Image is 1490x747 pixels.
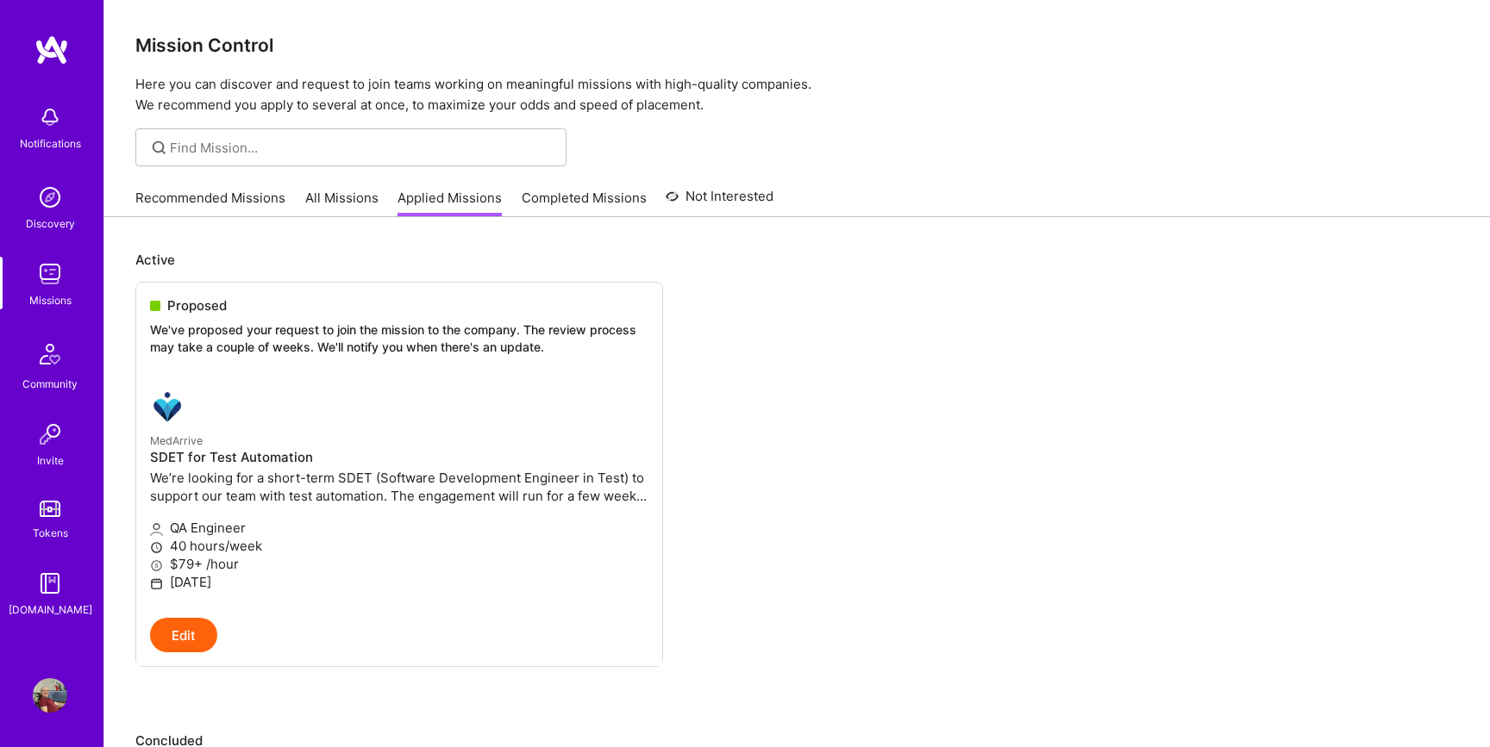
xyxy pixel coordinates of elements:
i: icon Applicant [150,523,163,536]
a: Completed Missions [522,189,647,217]
i: icon Calendar [150,577,163,590]
a: All Missions [305,189,379,217]
input: Find Mission... [170,139,554,157]
p: [DATE] [150,573,648,591]
div: Tokens [33,524,68,542]
i: icon MoneyGray [150,559,163,572]
i: icon SearchGrey [149,138,169,158]
img: Invite [33,417,67,451]
img: teamwork [33,257,67,291]
div: Discovery [26,215,75,233]
button: Edit [150,618,217,652]
p: We've proposed your request to join the mission to the company. The review process may take a cou... [150,321,648,355]
a: User Avatar [28,678,72,713]
div: Missions [29,291,72,309]
div: [DOMAIN_NAME] [9,601,92,619]
h4: SDET for Test Automation [150,450,648,465]
div: Community [22,375,78,393]
img: User Avatar [33,678,67,713]
img: bell [33,100,67,134]
img: guide book [33,566,67,601]
i: icon Clock [150,541,163,554]
div: Invite [37,451,64,470]
a: Not Interested [666,186,773,217]
a: MedArrive company logoMedArriveSDET for Test AutomationWe’re looking for a short-term SDET (Softw... [136,376,662,618]
a: Applied Missions [398,189,502,217]
h3: Mission Control [135,34,1459,56]
img: discovery [33,180,67,215]
div: Notifications [20,134,81,153]
a: Recommended Missions [135,189,285,217]
img: Community [29,333,71,375]
p: We’re looking for a short-term SDET (Software Development Engineer in Test) to support our team w... [150,469,648,505]
small: MedArrive [150,434,203,447]
span: Proposed [167,296,227,314]
img: MedArrive company logo [150,389,185,424]
p: Here you can discover and request to join teams working on meaningful missions with high-quality ... [135,74,1459,115]
p: 40 hours/week [150,537,648,555]
img: tokens [40,501,60,517]
p: $79+ /hour [150,555,648,573]
p: Active [135,251,1459,269]
p: QA Engineer [150,519,648,537]
img: logo [34,34,69,65]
